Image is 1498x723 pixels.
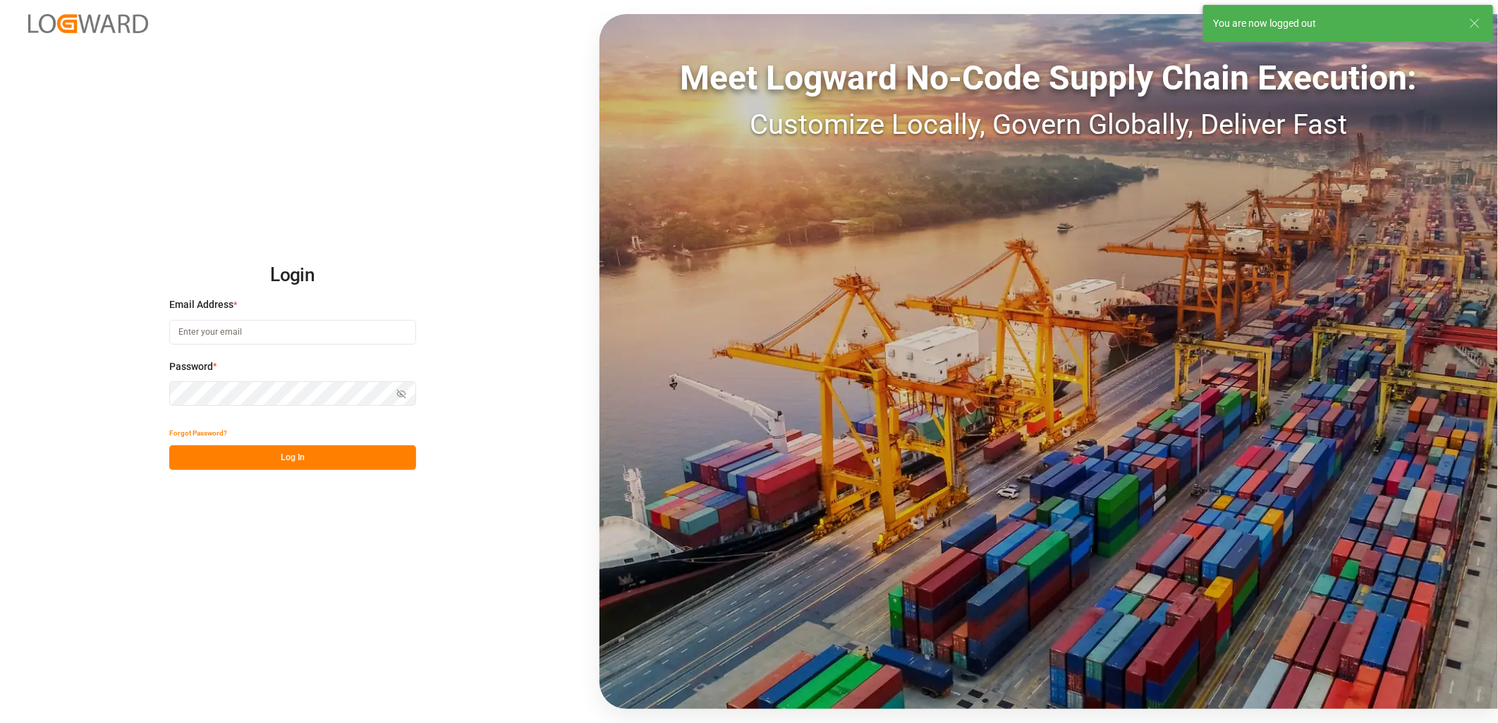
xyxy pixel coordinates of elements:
div: Meet Logward No-Code Supply Chain Execution: [599,53,1498,104]
span: Email Address [169,297,233,312]
img: Logward_new_orange.png [28,14,148,33]
div: You are now logged out [1213,16,1456,31]
input: Enter your email [169,320,416,345]
span: Password [169,359,213,374]
button: Forgot Password? [169,421,227,445]
h2: Login [169,253,416,298]
div: Customize Locally, Govern Globally, Deliver Fast [599,104,1498,146]
button: Log In [169,445,416,470]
